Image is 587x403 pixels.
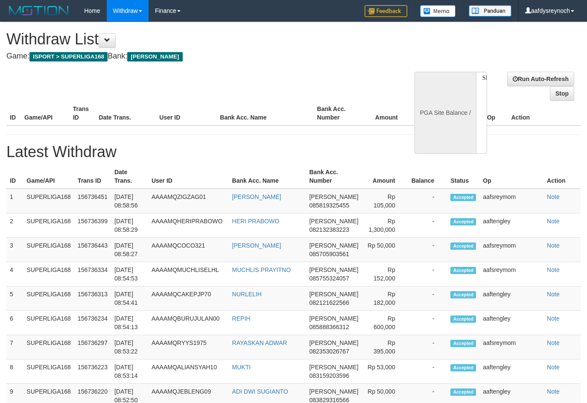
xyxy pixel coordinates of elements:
[148,213,229,238] td: AAAAMQHERIPRABOWO
[23,311,74,335] td: SUPERLIGA168
[507,72,574,86] a: Run Auto-Refresh
[306,164,362,189] th: Bank Acc. Number
[232,218,279,225] a: HERI PRABOWO
[6,4,71,17] img: MOTION_logo.png
[148,311,229,335] td: AAAAMQBURUJULAN00
[309,226,349,233] span: 082132383223
[309,324,349,330] span: 085888366312
[450,194,476,201] span: Accepted
[309,275,349,282] span: 085755324057
[23,238,74,262] td: SUPERLIGA168
[95,101,156,126] th: Date Trans.
[216,101,313,126] th: Bank Acc. Name
[6,262,23,286] td: 4
[450,340,476,347] span: Accepted
[362,286,408,311] td: Rp 182,000
[508,101,581,126] th: Action
[309,218,358,225] span: [PERSON_NAME]
[450,315,476,323] span: Accepted
[309,348,349,355] span: 082353026767
[479,189,543,213] td: aafsreymom
[232,193,281,200] a: [PERSON_NAME]
[362,238,408,262] td: Rp 50,000
[111,311,148,335] td: [DATE] 08:54:13
[547,339,560,346] a: Note
[450,218,476,225] span: Accepted
[111,189,148,213] td: [DATE] 08:58:56
[309,339,358,346] span: [PERSON_NAME]
[6,359,23,384] td: 8
[23,189,74,213] td: SUPERLIGA168
[70,101,96,126] th: Trans ID
[23,286,74,311] td: SUPERLIGA168
[314,101,362,126] th: Bank Acc. Number
[408,311,447,335] td: -
[6,238,23,262] td: 3
[362,213,408,238] td: Rp 1,300,000
[408,189,447,213] td: -
[408,335,447,359] td: -
[309,242,358,249] span: [PERSON_NAME]
[111,164,148,189] th: Date Trans.
[74,164,111,189] th: Trans ID
[309,266,358,273] span: [PERSON_NAME]
[6,101,21,126] th: ID
[74,335,111,359] td: 156736297
[547,266,560,273] a: Note
[6,213,23,238] td: 2
[74,311,111,335] td: 156736234
[479,238,543,262] td: aafsreymom
[408,238,447,262] td: -
[547,193,560,200] a: Note
[362,262,408,286] td: Rp 152,000
[450,242,476,250] span: Accepted
[111,262,148,286] td: [DATE] 08:54:53
[111,213,148,238] td: [DATE] 08:58:29
[411,101,455,126] th: Balance
[23,213,74,238] td: SUPERLIGA168
[479,286,543,311] td: aaftengley
[479,262,543,286] td: aafsreymom
[111,359,148,384] td: [DATE] 08:53:14
[6,164,23,189] th: ID
[6,31,383,48] h1: Withdraw List
[484,101,508,126] th: Op
[21,101,70,126] th: Game/API
[362,311,408,335] td: Rp 600,000
[547,218,560,225] a: Note
[6,311,23,335] td: 6
[74,238,111,262] td: 156736443
[309,388,358,395] span: [PERSON_NAME]
[6,335,23,359] td: 7
[309,299,349,306] span: 082121622566
[111,335,148,359] td: [DATE] 08:53:22
[309,315,358,322] span: [PERSON_NAME]
[479,335,543,359] td: aafsreymom
[74,286,111,311] td: 156736313
[408,213,447,238] td: -
[74,262,111,286] td: 156736334
[543,164,581,189] th: Action
[74,359,111,384] td: 156736223
[6,189,23,213] td: 1
[309,193,358,200] span: [PERSON_NAME]
[365,5,407,17] img: Feedback.jpg
[547,364,560,371] a: Note
[309,202,349,209] span: 085819325455
[232,364,251,371] a: MUKTI
[309,372,349,379] span: 083159203596
[415,72,476,154] div: PGA Site Balance /
[148,189,229,213] td: AAAAMQZIGZAG01
[74,189,111,213] td: 156736451
[309,291,358,298] span: [PERSON_NAME]
[547,388,560,395] a: Note
[148,238,229,262] td: AAAAMQCOCO321
[156,101,216,126] th: User ID
[547,291,560,298] a: Note
[6,143,581,161] h1: Latest Withdraw
[420,5,456,17] img: Button%20Memo.svg
[479,164,543,189] th: Op
[6,286,23,311] td: 5
[232,291,262,298] a: NURLELIH
[479,311,543,335] td: aaftengley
